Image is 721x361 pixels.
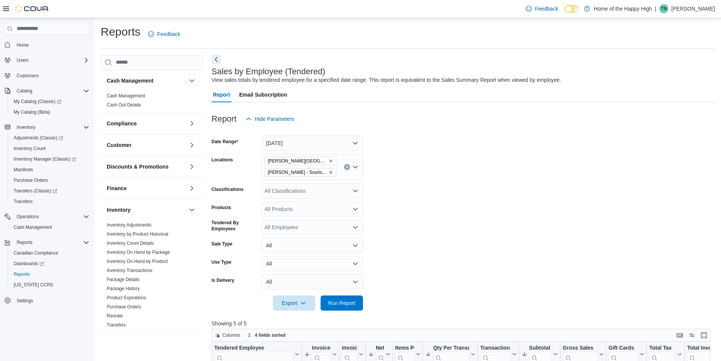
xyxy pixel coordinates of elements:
[212,114,237,123] h3: Report
[8,186,92,196] a: Transfers (Classic)
[107,286,140,291] a: Package History
[14,41,32,50] a: Home
[107,163,168,170] h3: Discounts & Promotions
[8,133,92,143] a: Adjustments (Classic)
[699,331,709,340] button: Enter fullscreen
[11,165,89,174] span: Manifests
[14,56,89,65] span: Users
[675,331,684,340] button: Keyboard shortcuts
[107,93,145,98] a: Cash Management
[107,259,168,264] a: Inventory On Hand by Product
[2,86,92,96] button: Catalog
[14,250,58,256] span: Canadian Compliance
[212,331,243,340] button: Columns
[11,270,33,279] a: Reports
[14,145,46,152] span: Inventory Count
[8,154,92,164] a: Inventory Manager (Classic)
[212,55,221,64] button: Next
[11,259,47,268] a: Dashboards
[107,277,140,283] span: Package Details
[14,156,76,162] span: Inventory Manager (Classic)
[212,157,233,163] label: Locations
[11,248,89,258] span: Canadian Compliance
[2,70,92,81] button: Customers
[262,274,363,289] button: All
[107,102,141,108] span: Cash Out Details
[655,4,656,13] p: |
[107,141,131,149] h3: Customer
[14,123,89,132] span: Inventory
[107,141,186,149] button: Customer
[107,304,141,309] a: Purchase Orders
[107,295,146,300] a: Product Expirations
[214,344,293,352] div: Tendered Employee
[187,141,196,150] button: Customer
[107,268,153,273] a: Inventory Transactions
[8,164,92,175] button: Manifests
[17,214,39,220] span: Operations
[212,241,232,247] label: Sale Type
[2,55,92,66] button: Users
[14,224,52,230] span: Cash Management
[14,71,42,80] a: Customers
[17,42,29,48] span: Home
[659,4,668,13] div: Tammy Neff
[255,332,285,338] span: 4 fields sorted
[268,157,327,165] span: [PERSON_NAME][GEOGRAPHIC_DATA] - Fire & Flower
[14,109,50,115] span: My Catalog (Beta)
[107,322,126,328] a: Transfers
[8,269,92,280] button: Reports
[107,295,146,301] span: Product Expirations
[11,176,51,185] a: Purchase Orders
[8,96,92,107] a: My Catalog (Classic)
[352,188,358,194] button: Open list of options
[11,197,36,206] a: Transfers
[107,286,140,292] span: Package History
[11,133,66,142] a: Adjustments (Classic)
[212,320,716,327] p: Showing 5 of 5
[11,223,89,232] span: Cash Management
[11,97,89,106] span: My Catalog (Classic)
[342,344,357,352] div: Invoices Ref
[107,231,168,237] a: Inventory by Product Historical
[243,111,297,127] button: Hide Parameters
[395,344,415,352] div: Items Per Transaction
[212,67,325,76] h3: Sales by Employee (Tendered)
[14,282,53,288] span: [US_STATE] CCRS
[14,86,89,95] span: Catalog
[352,164,358,170] button: Open list of options
[11,108,89,117] span: My Catalog (Beta)
[107,184,186,192] button: Finance
[265,168,336,177] span: Estevan - Souris Avenue - Fire & Flower
[352,206,358,212] button: Open list of options
[563,344,598,352] div: Gross Sales
[107,184,127,192] h3: Finance
[107,206,131,214] h3: Inventory
[329,170,333,175] button: Remove Estevan - Souris Avenue - Fire & Flower from selection in this group
[101,220,202,333] div: Inventory
[107,241,154,246] a: Inventory Count Details
[8,280,92,290] button: [US_STATE] CCRS
[14,188,57,194] span: Transfers (Classic)
[17,57,28,63] span: Users
[14,71,89,80] span: Customers
[107,222,151,228] span: Inventory Adjustments
[268,169,327,176] span: [PERSON_NAME] - Souris Avenue - Fire & Flower
[107,313,123,319] a: Reorder
[329,159,333,163] button: Remove Estevan - Estevan Plaza - Fire & Flower from selection in this group
[107,250,170,255] a: Inventory On Hand by Package
[14,167,33,173] span: Manifests
[14,40,89,50] span: Home
[107,77,186,84] button: Cash Management
[101,91,202,113] div: Cash Management
[8,196,92,207] button: Transfers
[255,115,294,123] span: Hide Parameters
[523,1,561,16] a: Feedback
[14,56,31,65] button: Users
[14,296,36,305] a: Settings
[14,271,30,277] span: Reports
[661,4,667,13] span: TN
[107,277,140,282] a: Package Details
[145,27,183,42] a: Feedback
